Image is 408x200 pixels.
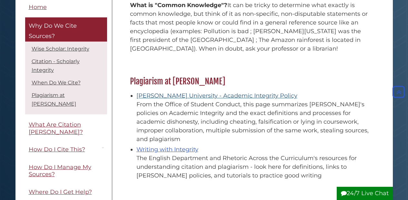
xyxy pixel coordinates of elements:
[391,88,406,95] a: Back to Top
[130,1,370,53] p: It can be tricky to determine what exactly is common knowledge, but think of it as non-specific, ...
[136,146,198,153] a: Writing with Integrity
[25,118,107,139] a: What Are Citation [PERSON_NAME]?
[32,46,89,52] a: Wise Scholar: Integrity
[29,121,83,136] span: What Are Citation [PERSON_NAME]?
[136,154,370,180] div: The English Department and Rhetoric Across the Curriculum's resources for understanding citation ...
[29,4,47,11] span: Home
[25,160,107,182] a: How Do I Manage My Sources?
[29,23,77,40] span: Why Do We Cite Sources?
[25,185,107,199] a: Where Do I Get Help?
[25,18,107,42] a: Why Do We Cite Sources?
[32,80,81,86] a: When Do We Cite?
[136,92,297,99] a: [PERSON_NAME] University - Academic Integrity Policy
[25,143,107,157] a: How Do I Cite This?
[29,146,85,153] span: How Do I Cite This?
[32,59,80,73] a: Citation - Scholarly Integrity
[29,188,92,195] span: Where Do I Get Help?
[136,100,370,144] div: From the Office of Student Conduct, this page summarizes [PERSON_NAME]'s policies on Academic Int...
[29,164,91,178] span: How Do I Manage My Sources?
[127,76,373,87] h2: Plagiarism at [PERSON_NAME]
[337,187,393,200] button: 24/7 Live Chat
[32,92,76,107] a: Plagiarism at [PERSON_NAME]
[130,2,227,9] strong: What is "Common Knowledge"?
